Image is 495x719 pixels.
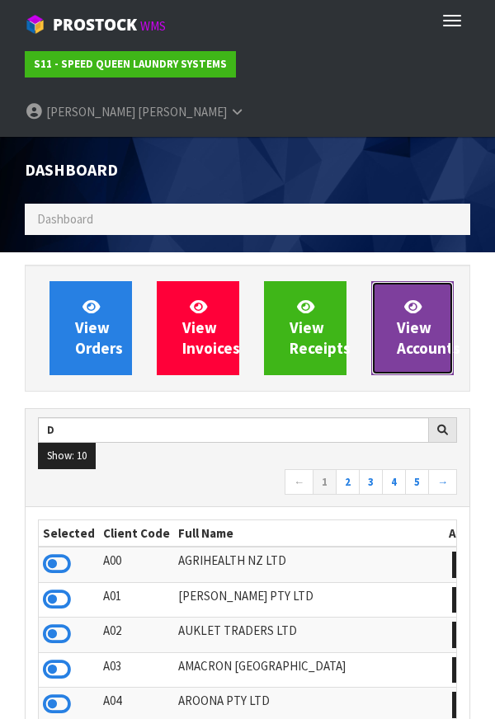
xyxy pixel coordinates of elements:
a: → [428,469,457,496]
nav: Page navigation [38,469,457,498]
button: Show: 10 [38,443,96,469]
th: Client Code [99,520,174,547]
span: [PERSON_NAME] [138,104,227,120]
a: ← [285,469,313,496]
td: A01 [99,582,174,618]
input: Search clients [38,417,429,443]
strong: S11 - SPEED QUEEN LAUNDRY SYSTEMS [34,57,227,71]
span: View Invoices [182,297,240,359]
td: AUKLET TRADERS LTD [174,618,445,653]
span: Dashboard [25,160,118,180]
a: ViewOrders [49,281,132,375]
span: View Accounts [397,297,460,359]
a: 4 [382,469,406,496]
a: ViewInvoices [157,281,239,375]
a: 5 [405,469,429,496]
span: [PERSON_NAME] [46,104,135,120]
span: View Orders [75,297,123,359]
small: WMS [140,18,166,34]
td: A00 [99,547,174,582]
a: 1 [313,469,337,496]
a: 2 [336,469,360,496]
a: ViewReceipts [264,281,346,375]
th: Full Name [174,520,445,547]
th: Action [445,520,490,547]
a: 3 [359,469,383,496]
td: AMACRON [GEOGRAPHIC_DATA] [174,652,445,688]
td: [PERSON_NAME] PTY LTD [174,582,445,618]
span: ProStock [53,14,137,35]
span: View Receipts [290,297,351,359]
a: ViewAccounts [371,281,454,375]
td: A03 [99,652,174,688]
span: Dashboard [37,211,93,227]
th: Selected [39,520,99,547]
img: cube-alt.png [25,14,45,35]
td: A02 [99,618,174,653]
a: S11 - SPEED QUEEN LAUNDRY SYSTEMS [25,51,236,78]
td: AGRIHEALTH NZ LTD [174,547,445,582]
